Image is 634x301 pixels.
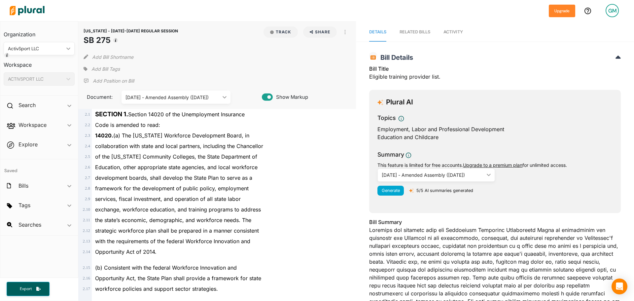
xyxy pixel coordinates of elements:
[369,65,621,85] div: Eligible training provider list.
[549,5,575,17] button: Upgrade
[377,114,396,122] h3: Topics
[369,29,386,34] span: Details
[83,265,90,270] span: 2 . 15
[8,45,64,52] div: ActivSport LLC
[83,218,90,222] span: 2 . 11
[95,143,263,149] span: collaboration with state and local partners, including the Chancellor
[93,78,134,84] p: Add Position on Bill
[85,197,90,201] span: 2 . 9
[83,228,90,233] span: 2 . 12
[377,150,404,159] h3: Summary
[18,141,38,148] h2: Explore
[113,37,119,43] div: Tooltip anchor
[85,123,90,127] span: 2 . 2
[95,174,252,181] span: development boards, shall develop the State Plan to serve as a
[85,165,90,169] span: 2 . 6
[85,154,90,159] span: 2 . 5
[382,171,484,178] div: [DATE] - Amended Assembly ([DATE])
[18,101,36,109] h2: Search
[463,162,522,168] a: Upgrade to a premium plan
[7,282,50,296] button: Export
[83,276,90,281] span: 2 . 16
[18,121,47,129] h2: Workspace
[300,26,340,38] button: Share
[264,26,298,38] button: Track
[18,202,30,209] h2: Tags
[92,52,133,62] button: Add Bill Shortname
[4,55,75,70] h3: Workspace
[91,66,120,72] span: Add Bill Tags
[85,175,90,180] span: 2 . 7
[95,227,259,234] span: strategic workforce plan shall be prepared in a manner consistent
[95,196,241,202] span: services, fiscal investment, and operation of all state labor
[84,94,113,101] span: Document:
[95,110,128,118] strong: SECTION 1.
[0,159,78,175] h4: Saved
[95,185,249,192] span: framework for the development of public policy, employment
[377,162,613,169] div: This feature is limited for free accounts. for unlimited access.
[377,54,413,61] span: Bill Details
[4,25,75,39] h3: Organization
[382,188,400,193] span: Generate
[83,286,90,291] span: 2 . 17
[83,249,90,254] span: 2 . 14
[95,111,245,118] span: Section 14020 of the Unemployment Insurance
[83,207,90,212] span: 2 . 10
[84,64,120,74] div: Add tags
[125,94,220,101] div: [DATE] - Amended Assembly ([DATE])
[85,144,90,148] span: 2 . 4
[303,26,337,38] button: Share
[377,125,613,133] div: Employment, Labor and Professional Development
[369,218,621,226] h3: Bill Summary
[443,23,463,42] a: Activity
[18,221,41,228] h2: Searches
[600,1,624,20] a: GM
[400,23,430,42] a: RELATED BILLS
[84,28,178,33] span: [US_STATE] - [DATE]-[DATE] REGULAR SESSION
[85,112,90,117] span: 2 . 1
[95,122,160,128] span: Code is amended to read:
[4,52,10,58] div: Tooltip anchor
[95,132,249,139] span: (a) The [US_STATE] Workforce Development Board, in
[95,132,113,139] strong: 14020.
[400,29,430,35] div: RELATED BILLS
[84,76,134,86] div: Add Position Statement
[273,94,308,101] span: Show Markup
[377,133,613,141] div: Education and Childcare
[95,206,261,213] span: exchange, workforce education, and training programs to address
[8,76,64,83] div: ACTIVSPORT LLC
[15,286,36,292] span: Export
[443,29,463,34] span: Activity
[386,98,413,106] h3: Plural AI
[95,164,258,170] span: Education, other appropriate state agencies, and local workforce
[95,238,250,245] span: with the requirements of the federal Workforce Innovation and
[549,7,575,14] a: Upgrade
[95,275,261,282] span: Opportunity Act, the State Plan shall provide a framework for state
[606,4,619,17] div: GM
[612,279,627,294] div: Open Intercom Messenger
[85,133,90,138] span: 2 . 3
[95,153,257,160] span: of the [US_STATE] Community Colleges, the State Department of
[95,248,157,255] span: Opportunity Act of 2014.
[95,264,237,271] span: (b) Consistent with the federal Workforce Innovation and
[83,239,90,244] span: 2 . 13
[377,186,404,196] button: Generate
[95,285,218,292] span: workforce policies and support sector strategies.
[84,34,178,46] h1: SB 275
[85,186,90,191] span: 2 . 8
[369,23,386,42] a: Details
[95,217,251,223] span: the state’s economic, demographic, and workforce needs. The
[369,65,621,73] h3: Bill Title
[416,187,473,194] p: 5/5 AI summaries generated
[18,182,28,189] h2: Bills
